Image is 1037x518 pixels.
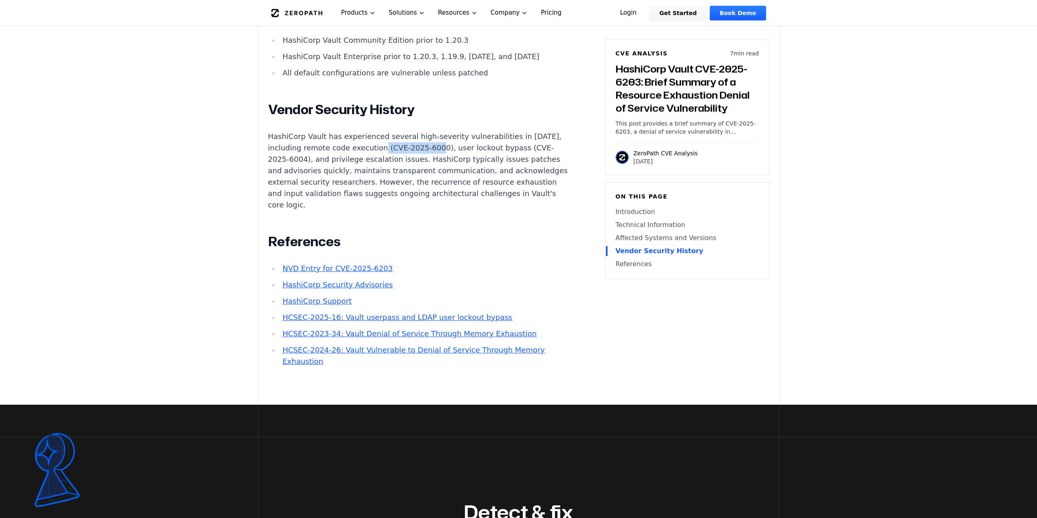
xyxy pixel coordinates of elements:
p: This post provides a brief summary of CVE-2025-6203, a denial of service vulnerability in HashiCo... [616,119,759,136]
p: [DATE] [634,157,698,165]
a: NVD Entry for CVE-2025-6203 [282,264,392,273]
h6: On this page [616,192,759,201]
p: HashiCorp Vault has experienced several high-severity vulnerabilities in [DATE], including remote... [268,131,571,211]
a: Book Demo [710,6,766,20]
a: Introduction [616,207,759,217]
a: HCSEC-2025-16: Vault userpass and LDAP user lockout bypass [282,313,512,322]
a: Technical Information [616,220,759,230]
h2: Vendor Security History [268,101,571,118]
li: All default configurations are vulnerable unless patched [280,67,571,79]
h2: References [268,234,571,250]
a: HashiCorp Security Advisories [282,280,392,289]
li: HashiCorp Vault Community Edition prior to 1.20.3 [280,35,571,46]
a: HashiCorp Support [282,297,352,305]
a: HCSEC-2024-26: Vault Vulnerable to Denial of Service Through Memory Exhaustion [282,346,545,366]
h6: CVE Analysis [616,49,668,57]
a: HCSEC-2023-34: Vault Denial of Service Through Memory Exhaustion [282,329,537,338]
a: Get Started [650,6,707,20]
a: Vendor Security History [616,246,759,256]
h3: HashiCorp Vault CVE-2025-6203: Brief Summary of a Resource Exhaustion Denial of Service Vulnerabi... [616,62,759,115]
a: Login [610,6,647,20]
p: 7 min read [730,49,759,57]
p: ZeroPath CVE Analysis [634,149,698,157]
li: HashiCorp Vault Enterprise prior to 1.20.3, 1.19.9, [DATE], and [DATE] [280,51,571,62]
a: Affected Systems and Versions [616,233,759,243]
a: References [616,259,759,269]
img: ZeroPath CVE Analysis [616,151,629,164]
